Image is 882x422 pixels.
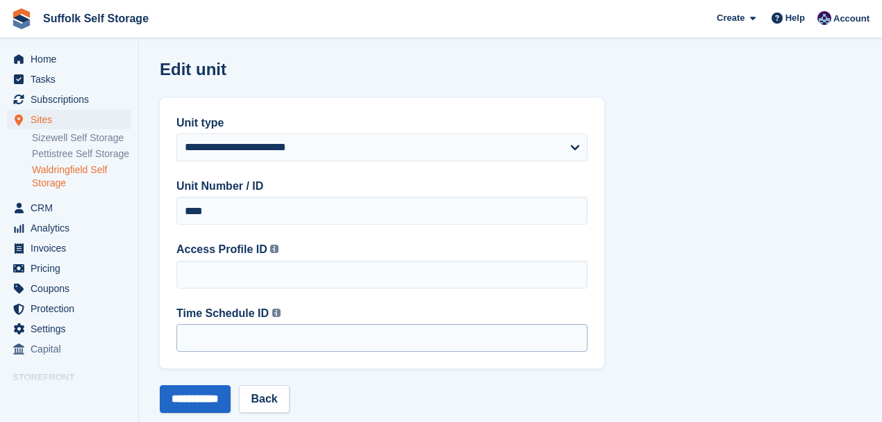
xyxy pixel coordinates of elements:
span: Settings [31,319,114,339]
span: Online Store [31,388,114,407]
a: menu [7,319,131,339]
a: menu [7,238,131,258]
a: menu [7,339,131,359]
a: menu [7,110,131,129]
a: Suffolk Self Storage [38,7,154,30]
a: Waldringfield Self Storage [32,163,131,190]
a: menu [7,279,131,298]
img: icon-info-grey-7440780725fd019a000dd9b08b2336e03edf1995a4989e88bcd33f0948082b44.svg [270,245,278,253]
span: Pricing [31,259,114,278]
a: menu [7,259,131,278]
span: Tasks [31,70,114,89]
span: Capital [31,339,114,359]
a: Sizewell Self Storage [32,131,131,145]
span: Account [833,12,869,26]
a: menu [7,388,131,407]
a: menu [7,198,131,218]
h1: Edit unit [160,60,226,79]
span: Time Schedule ID [176,307,269,319]
span: Create [717,11,744,25]
span: Help [785,11,805,25]
a: menu [7,49,131,69]
span: Home [31,49,114,69]
span: Protection [31,299,114,318]
a: menu [7,299,131,318]
img: stora-icon-8386f47178a22dfd0bd8f6a31ec36ba5ce8667c1dd55bd0f319d3a0aa187defe.svg [11,8,32,29]
span: CRM [31,198,114,218]
span: Access Profile ID [176,243,267,255]
span: Invoices [31,238,114,258]
a: menu [7,70,131,89]
a: Pettistree Self Storage [32,147,131,161]
a: Preview store [115,389,131,406]
img: icon-info-grey-7440780725fd019a000dd9b08b2336e03edf1995a4989e88bcd33f0948082b44.svg [272,309,281,317]
span: Subscriptions [31,90,114,109]
span: Analytics [31,218,114,238]
label: Unit Number / ID [176,178,588,195]
span: Coupons [31,279,114,298]
span: Storefront [13,371,138,384]
img: William Notcutt [817,11,831,25]
a: Back [239,385,289,413]
label: Unit type [176,115,588,131]
span: Sites [31,110,114,129]
a: menu [7,218,131,238]
a: menu [7,90,131,109]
